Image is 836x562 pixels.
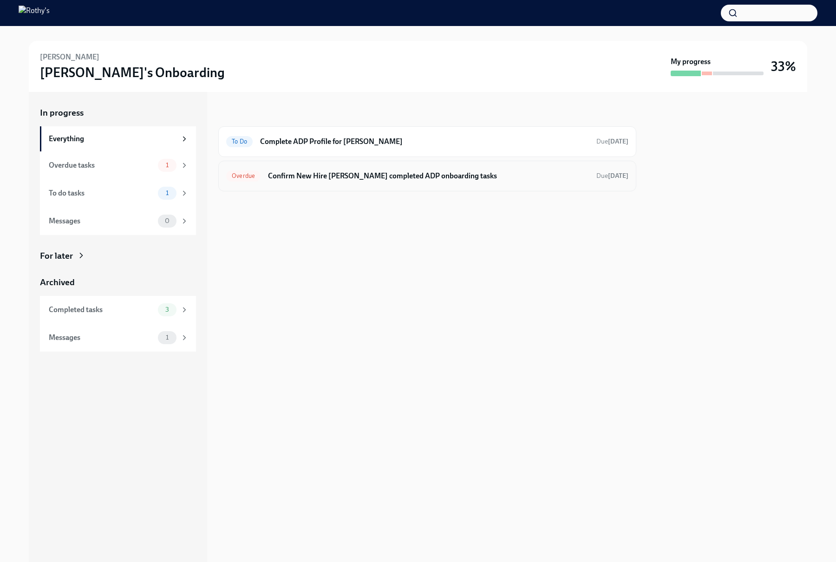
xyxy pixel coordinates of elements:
[49,305,154,315] div: Completed tasks
[226,138,253,145] span: To Do
[596,172,628,180] span: Due
[268,171,589,181] h6: Confirm New Hire [PERSON_NAME] completed ADP onboarding tasks
[49,333,154,343] div: Messages
[40,179,196,207] a: To do tasks1
[40,52,99,62] h6: [PERSON_NAME]
[596,171,628,180] span: September 24th, 2025 09:00
[226,169,628,183] a: OverdueConfirm New Hire [PERSON_NAME] completed ADP onboarding tasksDue[DATE]
[218,107,262,119] div: In progress
[49,188,154,198] div: To do tasks
[226,134,628,149] a: To DoComplete ADP Profile for [PERSON_NAME]Due[DATE]
[160,306,175,313] span: 3
[40,276,196,288] a: Archived
[40,126,196,151] a: Everything
[40,151,196,179] a: Overdue tasks1
[40,207,196,235] a: Messages0
[159,217,175,224] span: 0
[596,137,628,145] span: Due
[49,160,154,170] div: Overdue tasks
[49,216,154,226] div: Messages
[260,137,589,147] h6: Complete ADP Profile for [PERSON_NAME]
[226,172,261,179] span: Overdue
[608,137,628,145] strong: [DATE]
[19,6,50,20] img: Rothy's
[771,58,796,75] h3: 33%
[160,334,174,341] span: 1
[40,250,73,262] div: For later
[608,172,628,180] strong: [DATE]
[40,250,196,262] a: For later
[160,162,174,169] span: 1
[40,107,196,119] a: In progress
[40,64,225,81] h3: [PERSON_NAME]'s Onboarding
[671,57,711,67] strong: My progress
[49,134,176,144] div: Everything
[40,296,196,324] a: Completed tasks3
[596,137,628,146] span: October 7th, 2025 09:00
[40,324,196,352] a: Messages1
[160,190,174,196] span: 1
